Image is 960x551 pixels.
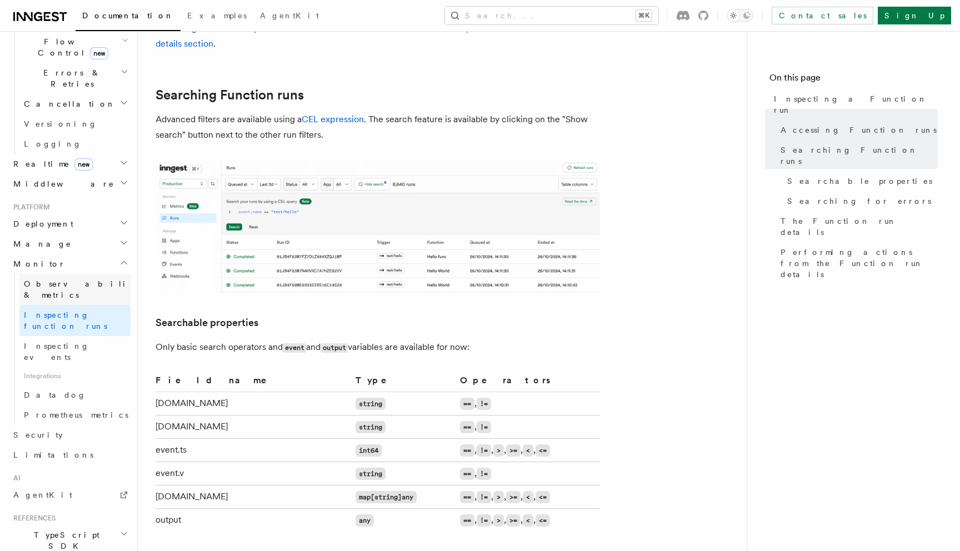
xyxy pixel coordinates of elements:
[24,310,107,330] span: Inspecting function runs
[156,392,351,415] td: [DOMAIN_NAME]
[781,247,938,280] span: Performing actions from the Function run details
[156,373,351,392] th: Field name
[302,114,364,124] a: CEL expression
[19,367,131,385] span: Integrations
[456,415,600,439] td: ,
[9,254,131,274] button: Monitor
[19,385,131,405] a: Datadog
[19,114,131,134] a: Versioning
[769,89,938,120] a: Inspecting a Function run
[781,124,937,136] span: Accessing Function runs
[9,178,114,189] span: Middleware
[776,140,938,171] a: Searching Function runs
[456,485,600,509] td: , , , , ,
[783,171,938,191] a: Searchable properties
[9,218,73,229] span: Deployment
[356,491,417,503] code: map[string]any
[76,3,181,31] a: Documentation
[9,238,72,249] span: Manage
[477,421,491,433] code: !=
[356,421,386,433] code: string
[24,342,89,362] span: Inspecting events
[187,11,247,20] span: Examples
[13,430,63,439] span: Security
[460,444,474,457] code: ==
[9,474,21,483] span: AI
[781,144,938,167] span: Searching Function runs
[351,373,456,392] th: Type
[477,398,491,410] code: !=
[9,214,131,234] button: Deployment
[19,98,116,109] span: Cancellation
[9,258,66,269] span: Monitor
[19,305,131,336] a: Inspecting function runs
[460,421,474,433] code: ==
[156,112,600,143] p: Advanced filters are available using a . The search feature is available by clicking on the "Show...
[776,120,938,140] a: Accessing Function runs
[19,32,131,63] button: Flow Controlnew
[9,425,131,445] a: Security
[13,490,72,499] span: AgentKit
[456,392,600,415] td: ,
[477,491,491,503] code: !=
[9,234,131,254] button: Manage
[321,343,348,353] code: output
[493,514,504,527] code: >
[19,336,131,367] a: Inspecting events
[156,315,258,330] a: Searchable properties
[636,10,652,21] kbd: ⌘K
[19,94,131,114] button: Cancellation
[82,11,174,20] span: Documentation
[24,390,86,399] span: Datadog
[156,339,600,355] p: Only basic search operators and and variables are available for now:
[456,509,600,532] td: , , , , ,
[283,343,306,353] code: event
[356,468,386,480] code: string
[536,491,550,503] code: <=
[9,445,131,465] a: Limitations
[24,119,97,128] span: Versioning
[776,242,938,284] a: Performing actions from the Function run details
[9,514,56,523] span: References
[19,134,131,154] a: Logging
[260,11,319,20] span: AgentKit
[19,36,122,58] span: Flow Control
[24,410,128,419] span: Prometheus metrics
[523,444,533,457] code: <
[9,154,131,174] button: Realtimenew
[783,191,938,211] a: Searching for errors
[769,71,938,89] h4: On this page
[456,439,600,462] td: , , , , ,
[776,211,938,242] a: The Function run details
[787,196,931,207] span: Searching for errors
[356,514,374,527] code: any
[460,491,474,503] code: ==
[156,485,351,509] td: [DOMAIN_NAME]
[356,398,386,410] code: string
[536,514,550,527] code: <=
[506,491,521,503] code: >=
[523,514,533,527] code: <
[156,462,351,485] td: event.v
[9,174,131,194] button: Middleware
[506,514,521,527] code: >=
[9,485,131,505] a: AgentKit
[156,21,600,52] p: Accessing the runs of a specific Function is achieved via the "Functions" menu, as described in .
[90,47,108,59] span: new
[9,158,93,169] span: Realtime
[156,415,351,439] td: [DOMAIN_NAME]
[460,514,474,527] code: ==
[253,3,326,30] a: AgentKit
[523,491,533,503] code: <
[181,3,253,30] a: Examples
[356,444,382,457] code: int64
[13,450,93,459] span: Limitations
[477,514,491,527] code: !=
[477,468,491,480] code: !=
[19,67,121,89] span: Errors & Retries
[477,444,491,457] code: !=
[19,63,131,94] button: Errors & Retries
[445,7,658,24] button: Search...⌘K
[493,444,504,457] code: >
[456,373,600,392] th: Operators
